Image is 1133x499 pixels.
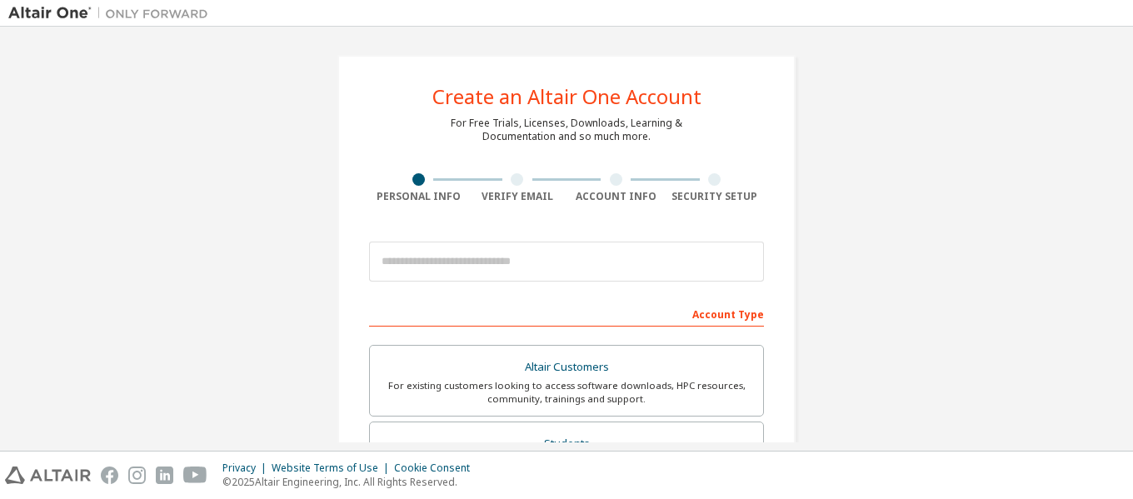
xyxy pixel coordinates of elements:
[380,379,753,406] div: For existing customers looking to access software downloads, HPC resources, community, trainings ...
[451,117,682,143] div: For Free Trials, Licenses, Downloads, Learning & Documentation and so much more.
[8,5,217,22] img: Altair One
[222,462,272,475] div: Privacy
[566,190,666,203] div: Account Info
[666,190,765,203] div: Security Setup
[369,190,468,203] div: Personal Info
[272,462,394,475] div: Website Terms of Use
[432,87,701,107] div: Create an Altair One Account
[222,475,480,489] p: © 2025 Altair Engineering, Inc. All Rights Reserved.
[380,432,753,456] div: Students
[394,462,480,475] div: Cookie Consent
[369,300,764,327] div: Account Type
[183,467,207,484] img: youtube.svg
[156,467,173,484] img: linkedin.svg
[380,356,753,379] div: Altair Customers
[101,467,118,484] img: facebook.svg
[5,467,91,484] img: altair_logo.svg
[128,467,146,484] img: instagram.svg
[468,190,567,203] div: Verify Email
